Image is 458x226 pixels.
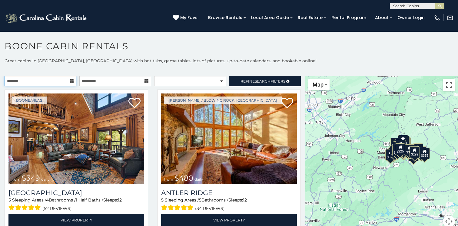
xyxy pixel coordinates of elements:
[443,79,455,91] button: Toggle fullscreen view
[161,197,297,212] div: Sleeping Areas / Bathrooms / Sleeps:
[8,189,144,197] h3: Diamond Creek Lodge
[12,97,47,104] a: Boone/Vilas
[420,148,430,159] div: $355
[22,174,40,182] span: $349
[243,197,247,203] span: 12
[161,189,297,197] a: Antler Ridge
[164,97,282,104] a: [PERSON_NAME] / Blowing Rock, [GEOGRAPHIC_DATA]
[295,13,326,22] a: Real Estate
[390,146,400,157] div: $325
[241,79,285,84] span: Refine Filters
[8,93,144,184] img: Diamond Creek Lodge
[199,197,201,203] span: 5
[408,150,419,161] div: $350
[195,205,225,212] span: (34 reviews)
[41,177,50,182] span: daily
[5,12,88,24] img: White-1-2.png
[8,189,144,197] a: [GEOGRAPHIC_DATA]
[248,13,292,22] a: Local Area Guide
[392,145,403,156] div: $395
[8,197,144,212] div: Sleeping Areas / Bathrooms / Sleeps:
[76,197,103,203] span: 1 Half Baths /
[398,135,408,146] div: $320
[395,143,405,155] div: $225
[194,177,203,182] span: daily
[385,149,396,160] div: $375
[174,174,193,182] span: $480
[372,13,392,22] a: About
[8,197,11,203] span: 5
[390,138,401,149] div: $635
[434,15,440,21] img: phone-regular-white.png
[413,143,423,155] div: $930
[405,144,415,156] div: $380
[308,79,330,90] button: Change map style
[173,15,199,21] a: My Favs
[229,76,301,86] a: RefineSearchFilters
[447,15,453,21] img: mail-regular-white.png
[396,140,406,151] div: $210
[46,197,49,203] span: 4
[255,79,270,84] span: Search
[161,93,297,184] a: Antler Ridge from $480 daily
[12,177,21,182] span: from
[180,15,197,21] span: My Favs
[328,13,369,22] a: Rental Program
[281,97,293,110] a: Add to favorites
[394,13,428,22] a: Owner Login
[205,13,245,22] a: Browse Rentals
[118,197,122,203] span: 12
[128,97,141,110] a: Add to favorites
[8,93,144,184] a: Diamond Creek Lodge from $349 daily
[42,205,72,212] span: (52 reviews)
[398,145,409,157] div: $315
[161,197,164,203] span: 5
[410,146,420,158] div: $299
[164,177,173,182] span: from
[313,81,324,88] span: Map
[161,93,297,184] img: Antler Ridge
